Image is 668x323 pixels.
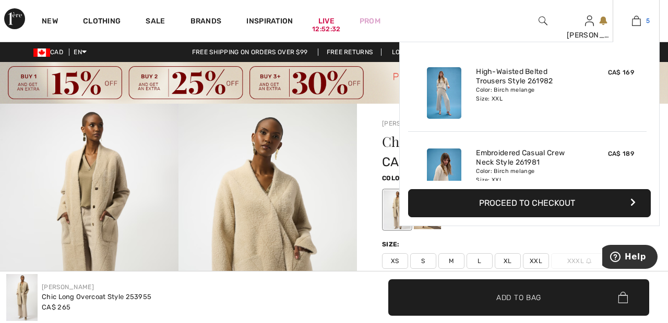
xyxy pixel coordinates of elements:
[4,8,25,29] img: 1ère Avenue
[382,135,600,148] h1: Chic Long Overcoat Style 253955
[476,148,579,167] a: Embroidered Casual Crew Neck Style 261981
[551,253,607,269] span: XXXL
[608,69,634,76] span: CA$ 169
[33,48,50,57] img: Canadian Dollar
[438,253,464,269] span: M
[318,16,335,27] a: Live12:52:32
[427,67,461,119] img: High-Waisted Belted Trousers Style 261982
[382,240,402,249] div: Size:
[42,292,151,302] div: Chic Long Overcoat Style 253955
[83,17,121,28] a: Clothing
[467,253,493,269] span: L
[384,48,485,56] a: Lowest Price Guarantee
[585,16,594,26] a: Sign In
[382,253,408,269] span: XS
[476,167,579,184] div: Color: Birch melange Size: XXL
[312,24,340,34] div: 12:52:32
[318,48,382,56] a: Free Returns
[74,48,87,56] span: EN
[602,245,658,271] iframe: Opens a widget where you can find more information
[585,15,594,27] img: My Info
[33,48,67,56] span: CAD
[414,190,441,229] div: Medallion
[586,258,591,264] img: ring-m.svg
[495,253,521,269] span: XL
[608,150,634,157] span: CA$ 189
[42,283,94,291] a: [PERSON_NAME]
[382,175,407,182] span: Color:
[190,17,222,28] a: Brands
[618,292,628,303] img: Bag.svg
[146,17,165,28] a: Sale
[476,67,579,86] a: High-Waisted Belted Trousers Style 261982
[184,48,316,56] a: Free shipping on orders over $99
[476,86,579,103] div: Color: Birch melange Size: XXL
[360,16,380,27] a: Prom
[523,253,549,269] span: XXL
[408,189,651,217] button: Proceed to Checkout
[384,190,411,229] div: Almond
[496,292,541,303] span: Add to Bag
[567,30,613,41] div: [PERSON_NAME]
[42,303,70,311] span: CA$ 265
[539,15,547,27] img: search the website
[632,15,641,27] img: My Bag
[382,120,434,127] a: [PERSON_NAME]
[646,16,650,26] span: 5
[6,274,38,321] img: Chic Long Overcoat Style 253955
[427,148,461,200] img: Embroidered Casual Crew Neck Style 261981
[246,17,293,28] span: Inspiration
[42,17,58,28] a: New
[382,155,433,169] span: CA$ 265
[613,15,659,27] a: 5
[410,253,436,269] span: S
[388,279,649,316] button: Add to Bag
